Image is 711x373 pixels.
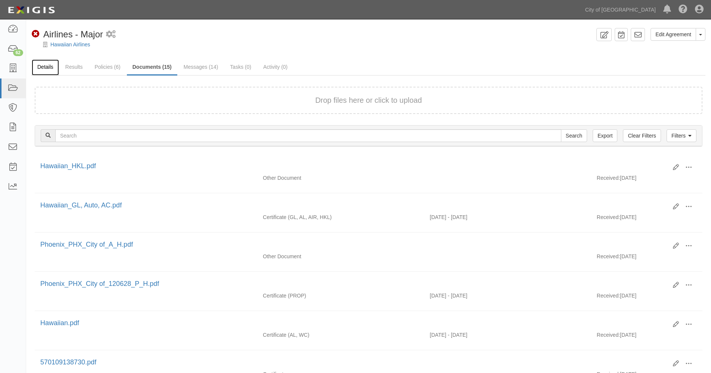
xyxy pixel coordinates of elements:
[623,129,661,142] a: Clear Filters
[651,28,696,41] a: Edit Agreement
[257,213,424,221] div: General Liability Auto Liability Aircraft Liability Hangar Keepers Liability
[581,2,659,17] a: City of [GEOGRAPHIC_DATA]
[591,174,702,185] div: [DATE]
[40,279,667,289] div: Phoenix_PHX_City of_120628_P_H.pdf
[597,292,620,299] p: Received:
[597,213,620,221] p: Received:
[178,59,224,74] a: Messages (14)
[257,174,424,182] div: Other Document
[424,292,591,299] div: Effective 07/01/2025 - Expiration 07/01/2026
[597,253,620,260] p: Received:
[591,331,702,342] div: [DATE]
[597,174,620,182] p: Received:
[424,213,591,221] div: Effective 09/19/2024 - Expiration 12/15/2025
[40,280,159,287] a: Phoenix_PHX_City of_120628_P_H.pdf
[32,59,59,75] a: Details
[40,240,667,250] div: Phoenix_PHX_City of_A_H.pdf
[224,59,257,74] a: Tasks (0)
[257,292,424,299] div: Property
[32,30,40,38] i: Non-Compliant
[424,253,591,253] div: Effective - Expiration
[597,331,620,339] p: Received:
[424,331,591,339] div: Effective 08/01/2024 - Expiration 08/01/2025
[591,253,702,264] div: [DATE]
[591,292,702,303] div: [DATE]
[106,31,116,38] i: 1 scheduled workflow
[667,129,696,142] a: Filters
[40,162,96,170] a: Hawaiian_HKL.pdf
[40,358,96,366] a: 570109138730.pdf
[257,331,424,339] div: Auto Liability Workers Compensation/Employers Liability
[43,29,103,39] span: Airlines - Major
[561,129,587,142] input: Search
[679,5,687,14] i: Help Center - Complianz
[593,129,617,142] a: Export
[40,201,667,210] div: Hawaiian_GL, Auto, AC.pdf
[315,95,422,106] button: Drop files here or click to upload
[40,241,133,248] a: Phoenix_PHX_City of_A_H.pdf
[591,213,702,225] div: [DATE]
[13,49,23,56] div: 62
[127,59,177,75] a: Documents (15)
[60,59,88,74] a: Results
[6,3,57,17] img: logo-5460c22ac91f19d4615b14bd174203de0afe785f0fc80cf4dbbc73dc1793850b.png
[89,59,126,74] a: Policies (6)
[40,319,79,327] a: Hawaiian.pdf
[50,41,90,47] a: Hawaiian Airlines
[32,28,103,41] div: Airlines - Major
[55,129,561,142] input: Search
[257,253,424,260] div: Other Document
[258,59,293,74] a: Activity (0)
[40,201,122,209] a: Hawaiian_GL, Auto, AC.pdf
[40,358,667,367] div: 570109138730.pdf
[40,318,667,328] div: Hawaiian.pdf
[40,161,667,171] div: Hawaiian_HKL.pdf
